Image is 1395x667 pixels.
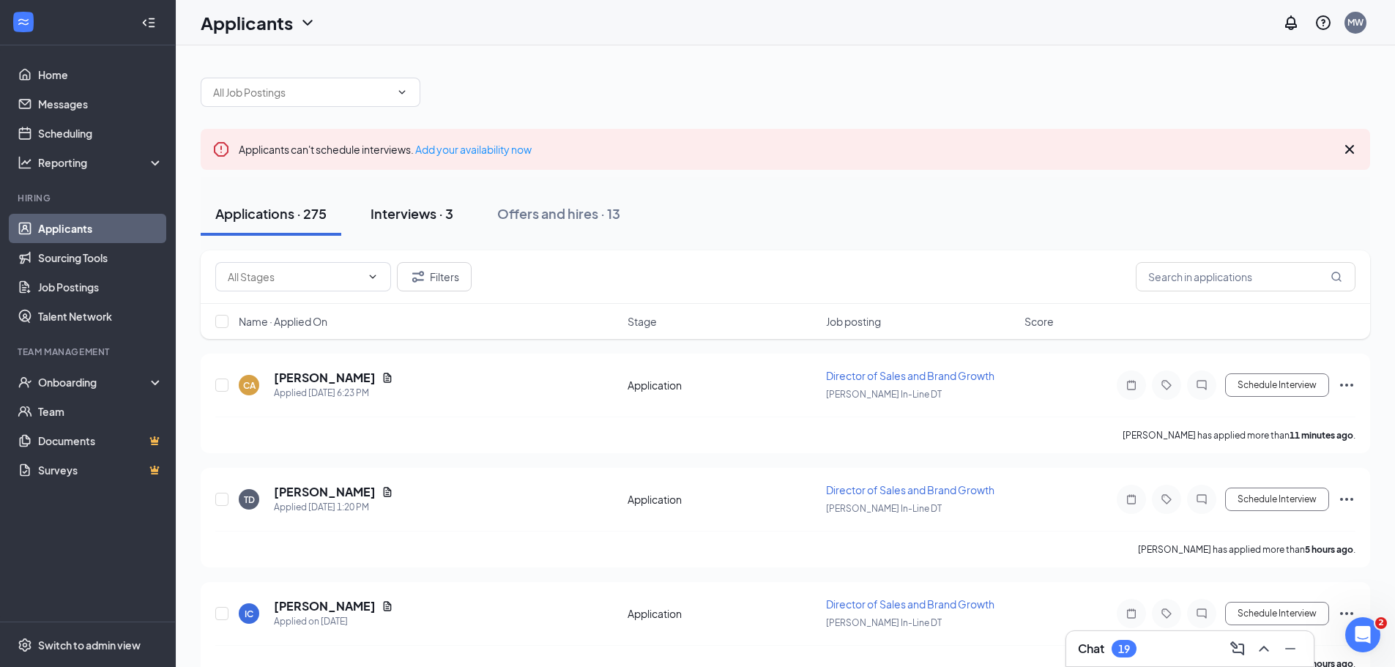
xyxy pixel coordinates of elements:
[1226,637,1249,660] button: ComposeMessage
[1193,608,1210,619] svg: ChatInactive
[274,386,393,400] div: Applied [DATE] 6:23 PM
[1158,493,1175,505] svg: Tag
[18,346,160,358] div: Team Management
[826,369,994,382] span: Director of Sales and Brand Growth
[628,378,817,392] div: Application
[382,600,393,612] svg: Document
[38,60,163,89] a: Home
[1252,637,1276,660] button: ChevronUp
[1279,637,1302,660] button: Minimize
[1314,14,1332,31] svg: QuestionInfo
[1024,314,1054,329] span: Score
[1158,608,1175,619] svg: Tag
[367,271,379,283] svg: ChevronDown
[1123,608,1140,619] svg: Note
[397,262,472,291] button: Filter Filters
[1225,373,1329,397] button: Schedule Interview
[212,141,230,158] svg: Error
[1158,379,1175,391] svg: Tag
[38,89,163,119] a: Messages
[38,638,141,652] div: Switch to admin view
[1123,429,1355,441] p: [PERSON_NAME] has applied more than .
[228,269,361,285] input: All Stages
[415,143,532,156] a: Add your availability now
[382,486,393,498] svg: Document
[826,314,881,329] span: Job posting
[1331,271,1342,283] svg: MagnifyingGlass
[215,204,327,223] div: Applications · 275
[38,214,163,243] a: Applicants
[1338,491,1355,508] svg: Ellipses
[1193,379,1210,391] svg: ChatInactive
[1375,617,1387,629] span: 2
[243,379,256,392] div: CA
[274,370,376,386] h5: [PERSON_NAME]
[245,608,253,620] div: IC
[18,638,32,652] svg: Settings
[1118,643,1130,655] div: 19
[38,455,163,485] a: SurveysCrown
[628,492,817,507] div: Application
[371,204,453,223] div: Interviews · 3
[1136,262,1355,291] input: Search in applications
[1225,602,1329,625] button: Schedule Interview
[1225,488,1329,511] button: Schedule Interview
[1305,544,1353,555] b: 5 hours ago
[1281,640,1299,657] svg: Minimize
[244,493,255,506] div: TD
[18,155,32,170] svg: Analysis
[497,204,620,223] div: Offers and hires · 13
[1138,543,1355,556] p: [PERSON_NAME] has applied more than .
[38,375,151,390] div: Onboarding
[239,143,532,156] span: Applicants can't schedule interviews.
[409,268,427,286] svg: Filter
[274,500,393,515] div: Applied [DATE] 1:20 PM
[38,272,163,302] a: Job Postings
[38,155,164,170] div: Reporting
[274,598,376,614] h5: [PERSON_NAME]
[38,426,163,455] a: DocumentsCrown
[1123,493,1140,505] svg: Note
[299,14,316,31] svg: ChevronDown
[141,15,156,30] svg: Collapse
[239,314,327,329] span: Name · Applied On
[1255,640,1273,657] svg: ChevronUp
[274,484,376,500] h5: [PERSON_NAME]
[1078,641,1104,657] h3: Chat
[1282,14,1300,31] svg: Notifications
[1345,617,1380,652] iframe: Intercom live chat
[628,606,817,621] div: Application
[1338,605,1355,622] svg: Ellipses
[1347,16,1364,29] div: MW
[1229,640,1246,657] svg: ComposeMessage
[18,375,32,390] svg: UserCheck
[1341,141,1358,158] svg: Cross
[38,397,163,426] a: Team
[38,243,163,272] a: Sourcing Tools
[38,119,163,148] a: Scheduling
[213,84,390,100] input: All Job Postings
[628,314,657,329] span: Stage
[382,372,393,384] svg: Document
[38,302,163,331] a: Talent Network
[18,192,160,204] div: Hiring
[826,617,942,628] span: [PERSON_NAME] In-Line DT
[274,614,393,629] div: Applied on [DATE]
[826,597,994,611] span: Director of Sales and Brand Growth
[16,15,31,29] svg: WorkstreamLogo
[1193,493,1210,505] svg: ChatInactive
[826,503,942,514] span: [PERSON_NAME] In-Line DT
[201,10,293,35] h1: Applicants
[396,86,408,98] svg: ChevronDown
[826,389,942,400] span: [PERSON_NAME] In-Line DT
[826,483,994,496] span: Director of Sales and Brand Growth
[1123,379,1140,391] svg: Note
[1338,376,1355,394] svg: Ellipses
[1290,430,1353,441] b: 11 minutes ago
